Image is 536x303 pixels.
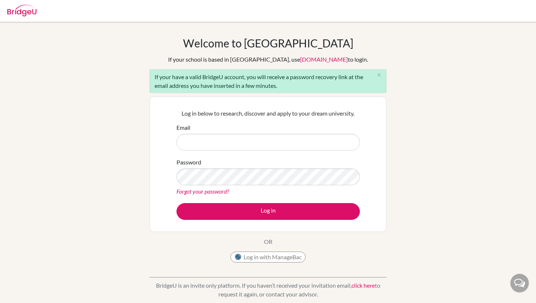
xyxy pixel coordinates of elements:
[376,72,382,78] i: close
[351,282,375,289] a: click here
[149,281,387,299] p: BridgeU is an invite only platform. If you haven’t received your invitation email, to request it ...
[176,158,201,167] label: Password
[168,55,368,64] div: If your school is based in [GEOGRAPHIC_DATA], use to login.
[176,123,190,132] label: Email
[149,69,387,93] div: If your have a valid BridgeU account, you will receive a password recovery link at the email addr...
[176,109,360,118] p: Log in below to research, discover and apply to your dream university.
[372,70,386,81] button: Close
[176,203,360,220] button: Log in
[7,5,36,16] img: Bridge-U
[183,36,353,50] h1: Welcome to [GEOGRAPHIC_DATA]
[230,252,306,263] button: Log in with ManageBac
[300,56,348,63] a: [DOMAIN_NAME]
[264,237,272,246] p: OR
[176,188,229,195] a: Forgot your password?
